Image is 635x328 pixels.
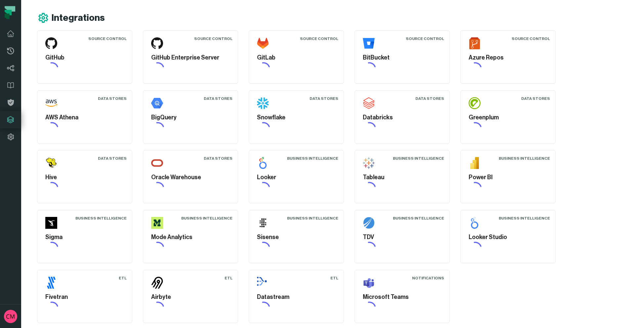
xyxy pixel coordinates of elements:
h5: Datastream [257,293,336,302]
h5: Mode Analytics [151,233,230,242]
img: TDV [363,217,375,229]
h5: TDV [363,233,442,242]
h5: Power BI [469,173,547,182]
h5: Databricks [363,113,442,122]
h5: Hive [45,173,124,182]
div: Business Intelligence [287,216,338,221]
div: ETL [225,275,233,281]
img: Datastream [257,277,269,289]
h5: Azure Repos [469,53,547,62]
img: Sigma [45,217,57,229]
div: Business Intelligence [287,156,338,161]
img: AWS Athena [45,97,57,109]
img: Snowflake [257,97,269,109]
img: Power BI [469,157,481,169]
img: Tableau [363,157,375,169]
div: Business Intelligence [393,156,444,161]
img: Mode Analytics [151,217,163,229]
img: avatar of Collin Marsden [4,310,17,323]
div: Source Control [300,36,338,41]
img: Oracle Warehouse [151,157,163,169]
div: Source Control [194,36,233,41]
h5: Snowflake [257,113,336,122]
img: GitHub [45,37,57,49]
div: Business Intelligence [181,216,233,221]
img: Greenplum [469,97,481,109]
div: Business Intelligence [393,216,444,221]
img: Microsoft Teams [363,277,375,289]
div: Data Stores [521,96,550,101]
h1: Integrations [52,12,105,24]
h5: GitLab [257,53,336,62]
div: Data Stores [310,96,338,101]
img: Looker [257,157,269,169]
div: Data Stores [98,156,127,161]
h5: BigQuery [151,113,230,122]
img: Looker Studio [469,217,481,229]
img: Fivetran [45,277,57,289]
h5: Airbyte [151,293,230,302]
div: ETL [119,275,127,281]
div: Notifications [412,275,444,281]
h5: GitHub Enterprise Server [151,53,230,62]
h5: Looker Studio [469,233,547,242]
div: Source Control [88,36,127,41]
img: Airbyte [151,277,163,289]
div: Data Stores [98,96,127,101]
h5: Sigma [45,233,124,242]
div: Business Intelligence [499,156,550,161]
img: Azure Repos [469,37,481,49]
div: Data Stores [415,96,444,101]
h5: AWS Athena [45,113,124,122]
img: Sisense [257,217,269,229]
img: BigQuery [151,97,163,109]
img: Hive [45,157,57,169]
div: Source Control [406,36,444,41]
h5: Microsoft Teams [363,293,442,302]
img: GitLab [257,37,269,49]
h5: Looker [257,173,336,182]
div: Business Intelligence [75,216,127,221]
h5: Sisense [257,233,336,242]
img: BitBucket [363,37,375,49]
img: Databricks [363,97,375,109]
h5: GitHub [45,53,124,62]
img: GitHub Enterprise Server [151,37,163,49]
h5: BitBucket [363,53,442,62]
div: Business Intelligence [499,216,550,221]
div: Source Control [512,36,550,41]
div: ETL [330,275,338,281]
h5: Tableau [363,173,442,182]
h5: Fivetran [45,293,124,302]
h5: Oracle Warehouse [151,173,230,182]
h5: Greenplum [469,113,547,122]
div: Data Stores [204,156,233,161]
div: Data Stores [204,96,233,101]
